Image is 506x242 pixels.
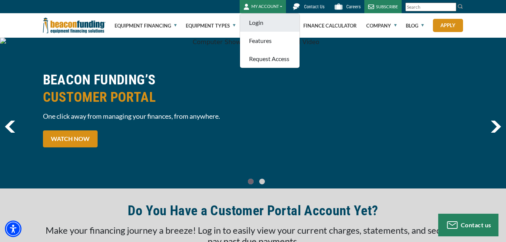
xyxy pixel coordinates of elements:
a: Request Access [240,50,300,68]
span: One click away from managing your finances, from anywhere. [43,112,249,121]
a: Equipment Types [186,14,235,38]
a: Apply [433,19,463,32]
a: Finance Calculator [303,14,357,38]
a: Equipment Financing [115,14,177,38]
span: Contact Us [304,4,324,9]
a: Features [240,32,300,50]
a: Go To Slide 1 [258,178,267,185]
img: Right Navigator [491,121,501,133]
img: Search [457,3,463,9]
img: Left Navigator [5,121,15,133]
img: Beacon Funding Corporation logo [43,13,105,38]
a: Go To Slide 0 [246,178,255,185]
a: Company [366,14,397,38]
h2: Do You Have a Customer Portal Account Yet? [128,202,378,219]
a: Blog [406,14,424,38]
span: Careers [346,4,361,9]
a: WATCH NOW [43,130,98,147]
button: Contact us [438,214,498,236]
a: Clear search text [448,4,454,10]
a: next [491,121,501,133]
a: Login - open in a new tab [240,14,300,32]
h2: BEACON FUNDING’S [43,71,249,106]
span: Contact us [461,221,491,228]
div: Accessibility Menu [5,221,21,237]
span: CUSTOMER PORTAL [43,89,249,106]
input: Search [405,3,456,11]
a: previous [5,121,15,133]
